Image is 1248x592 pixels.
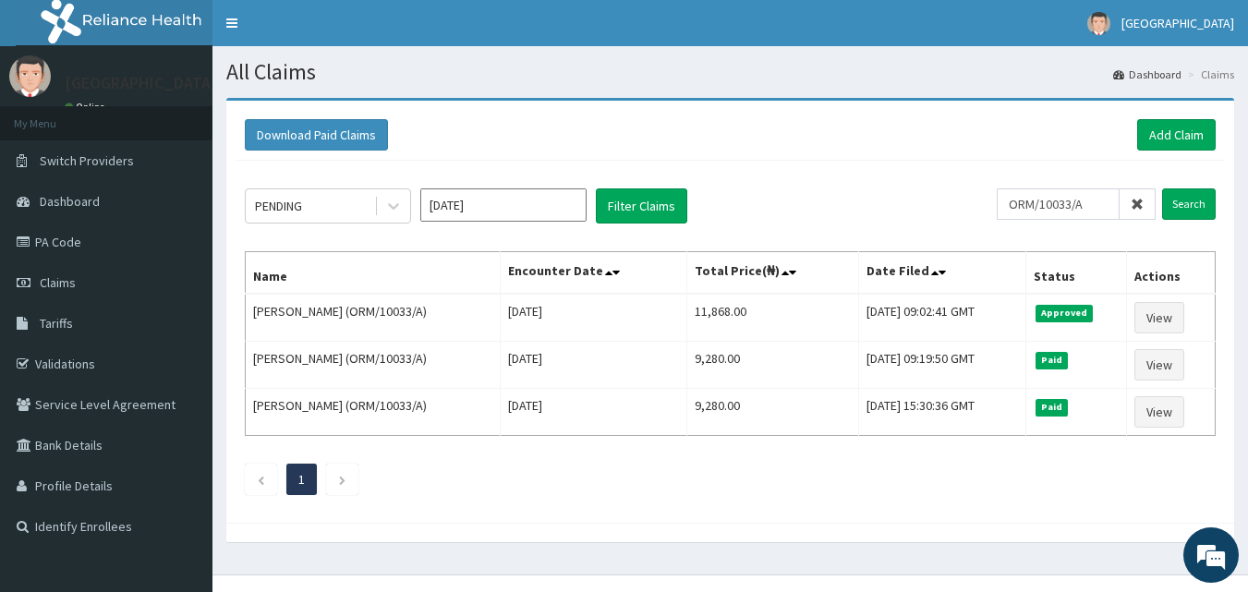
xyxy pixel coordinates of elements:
td: [DATE] 09:02:41 GMT [859,294,1025,342]
td: [DATE] 09:19:50 GMT [859,342,1025,389]
td: [DATE] 15:30:36 GMT [859,389,1025,436]
td: [DATE] [500,389,686,436]
td: [DATE] [500,294,686,342]
th: Encounter Date [500,252,686,295]
a: Previous page [257,471,265,488]
li: Claims [1183,66,1234,82]
a: View [1134,302,1184,333]
td: [PERSON_NAME] (ORM/10033/A) [246,294,501,342]
span: Paid [1036,399,1069,416]
a: Page 1 is your current page [298,471,305,488]
input: Search by HMO ID [997,188,1120,220]
img: User Image [9,55,51,97]
input: Search [1162,188,1216,220]
span: Tariffs [40,315,73,332]
td: [DATE] [500,342,686,389]
span: [GEOGRAPHIC_DATA] [1121,15,1234,31]
span: Switch Providers [40,152,134,169]
h1: All Claims [226,60,1234,84]
td: [PERSON_NAME] (ORM/10033/A) [246,342,501,389]
p: [GEOGRAPHIC_DATA] [65,75,217,91]
th: Actions [1127,252,1216,295]
textarea: Type your message and hit 'Enter' [9,395,352,460]
th: Date Filed [859,252,1025,295]
a: View [1134,396,1184,428]
a: View [1134,349,1184,381]
span: Dashboard [40,193,100,210]
button: Filter Claims [596,188,687,224]
td: 9,280.00 [686,389,859,436]
div: Minimize live chat window [303,9,347,54]
span: Approved [1036,305,1094,321]
a: Online [65,101,109,114]
td: 11,868.00 [686,294,859,342]
a: Dashboard [1113,66,1181,82]
button: Download Paid Claims [245,119,388,151]
input: Select Month and Year [420,188,587,222]
div: Chat with us now [96,103,310,127]
span: We're online! [107,178,255,365]
td: [PERSON_NAME] (ORM/10033/A) [246,389,501,436]
img: d_794563401_company_1708531726252_794563401 [34,92,75,139]
div: PENDING [255,197,302,215]
th: Status [1025,252,1127,295]
span: Paid [1036,352,1069,368]
th: Total Price(₦) [686,252,859,295]
td: 9,280.00 [686,342,859,389]
th: Name [246,252,501,295]
img: User Image [1087,12,1110,35]
span: Claims [40,274,76,291]
a: Add Claim [1137,119,1216,151]
a: Next page [338,471,346,488]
